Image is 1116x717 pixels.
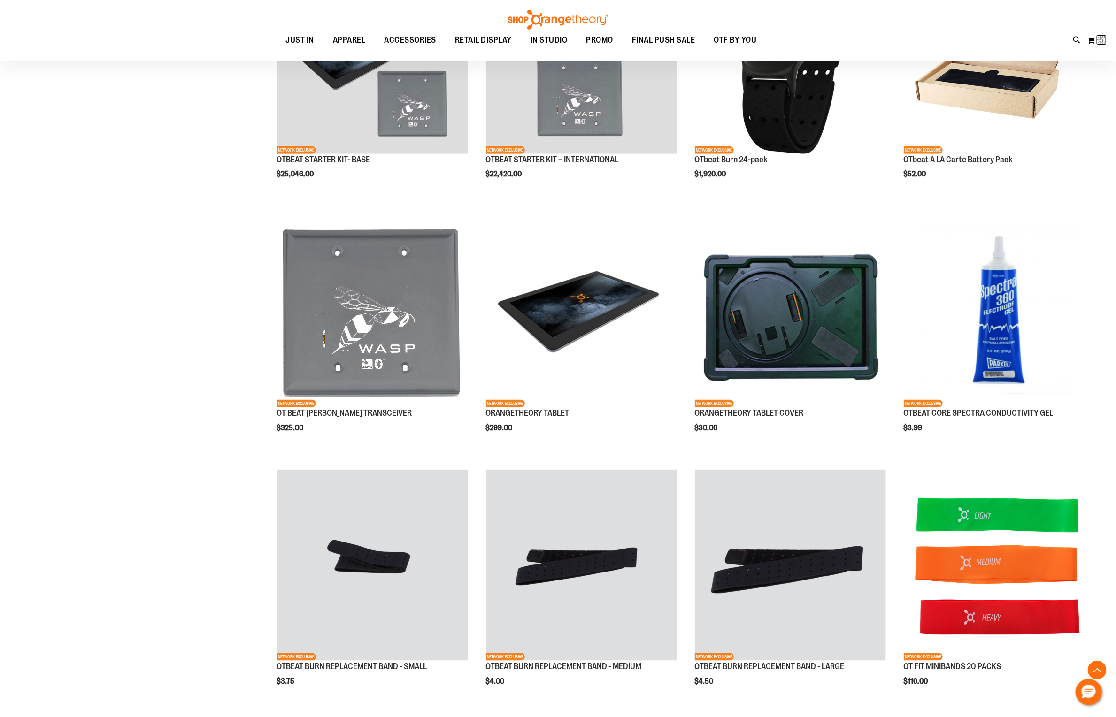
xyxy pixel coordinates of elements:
span: $30.00 [695,424,719,432]
button: Hello, have a question? Let’s chat. [1076,679,1102,705]
a: IN STUDIO [521,30,577,51]
a: Product image for ORANGETHEORY TABLETNETWORK EXCLUSIVE [486,216,677,409]
img: Product image for ORANGETHEORY TABLET [486,216,677,407]
span: $299.00 [486,424,514,432]
span: ACCESSORIES [385,30,437,51]
a: ORANGETHEORY TABLET COVER [695,408,804,418]
span: NETWORK EXCLUSIVE [904,653,943,661]
span: NETWORK EXCLUSIVE [695,653,734,661]
span: $4.00 [486,677,506,686]
span: $52.00 [904,170,928,178]
span: JUST IN [286,30,315,51]
a: OT FIT MINIBANDS 20 PACKS [904,662,1001,671]
span: OTF BY YOU [714,30,757,51]
span: NETWORK EXCLUSIVE [695,146,734,154]
div: product [690,465,891,709]
span: $3.75 [277,677,296,686]
span: IN STUDIO [531,30,568,51]
span: $3.99 [904,424,924,432]
span: $1,920.00 [695,170,728,178]
a: Product image for OTBEAT BURN REPLACEMENT BAND - LARGENETWORK EXCLUSIVE [695,470,886,662]
div: product [481,465,682,709]
a: APPAREL [323,30,375,51]
span: NETWORK EXCLUSIVE [277,400,316,407]
a: OTBEAT BURN REPLACEMENT BAND - MEDIUM [486,662,642,671]
span: $22,420.00 [486,170,523,178]
a: Product image for ORANGETHEORY TABLET COVERNETWORK EXCLUSIVE [695,216,886,409]
span: APPAREL [333,30,366,51]
span: NETWORK EXCLUSIVE [486,653,525,661]
span: NETWORK EXCLUSIVE [904,400,943,407]
a: ACCESSORIES [375,30,446,51]
a: Product image for OTBEAT BURN REPLACEMENT BAND - SMALLNETWORK EXCLUSIVE [277,470,468,662]
a: OTF BY YOU [705,30,766,51]
img: Product image for OTBEAT BURN REPLACEMENT BAND - LARGE [695,470,886,661]
a: OT BEAT [PERSON_NAME] TRANSCEIVER [277,408,412,418]
img: Loading... [1097,34,1108,46]
a: OTBEAT CORE SPECTRA CONDUCTIVITY GELNETWORK EXCLUSIVE [904,216,1095,409]
div: product [899,465,1100,709]
img: Product image for OTBEAT BURN REPLACEMENT BAND - MEDIUM [486,470,677,661]
img: Product image for OT FIT MINIBANDS 20 PACKS [904,470,1095,661]
img: OTBEAT CORE SPECTRA CONDUCTIVITY GEL [905,218,1093,405]
a: Product image for OT BEAT POE TRANSCEIVERNETWORK EXCLUSIVE [277,216,468,409]
span: $4.50 [695,677,715,686]
div: product [481,212,682,456]
span: NETWORK EXCLUSIVE [486,146,525,154]
a: Product image for OTBEAT BURN REPLACEMENT BAND - MEDIUMNETWORK EXCLUSIVE [486,470,677,662]
span: $25,046.00 [277,170,316,178]
a: OTBEAT BURN REPLACEMENT BAND - LARGE [695,662,845,671]
img: Shop Orangetheory [507,10,610,30]
span: NETWORK EXCLUSIVE [904,146,943,154]
a: OTbeat Burn 24-pack [695,155,768,164]
a: ORANGETHEORY TABLET [486,408,570,418]
div: product [272,465,473,709]
span: RETAIL DISPLAY [455,30,512,51]
a: OTBEAT BURN REPLACEMENT BAND - SMALL [277,662,427,671]
button: Loading... [1087,33,1107,48]
a: OTBEAT STARTER KIT – INTERNATIONAL [486,155,619,164]
a: OTBEAT STARTER KIT- BASE [277,155,370,164]
span: NETWORK EXCLUSIVE [277,146,316,154]
span: $325.00 [277,424,305,432]
div: product [899,212,1100,456]
a: Product image for OT FIT MINIBANDS 20 PACKSNETWORK EXCLUSIVE [904,470,1095,662]
img: Product image for ORANGETHEORY TABLET COVER [695,216,886,407]
a: OTbeat A LA Carte Battery Pack [904,155,1013,164]
a: RETAIL DISPLAY [446,30,521,51]
span: FINAL PUSH SALE [632,30,695,51]
div: product [272,212,473,456]
a: FINAL PUSH SALE [623,30,705,51]
div: product [690,212,891,456]
span: PROMO [586,30,614,51]
span: NETWORK EXCLUSIVE [486,400,525,407]
span: NETWORK EXCLUSIVE [695,400,734,407]
img: Product image for OT BEAT POE TRANSCEIVER [277,216,468,407]
button: Back To Top [1088,661,1107,679]
a: OTBEAT CORE SPECTRA CONDUCTIVITY GEL [904,408,1054,418]
span: $110.00 [904,677,930,686]
span: NETWORK EXCLUSIVE [277,653,316,661]
a: JUST IN [277,30,324,51]
img: Product image for OTBEAT BURN REPLACEMENT BAND - SMALL [277,470,468,661]
a: PROMO [577,30,623,51]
